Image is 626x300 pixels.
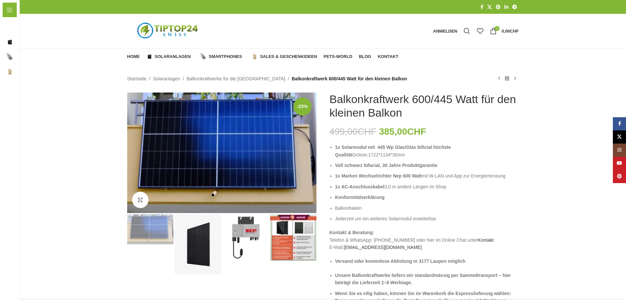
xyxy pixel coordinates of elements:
div: Meine Wunschliste [474,24,487,38]
img: Smartphones [7,54,13,60]
img: Balkonkraftwerk 600/445 Watt für den kleinen Balkon [127,214,174,244]
span: Solaranlagen [155,54,191,59]
a: Home [127,50,140,63]
span: Home [7,21,19,33]
span: Blog [359,54,371,59]
span: CHF [407,126,426,137]
a: Sales & Geschenkideen [252,50,317,63]
img: Solaranlagen [7,39,13,45]
span: Blog [7,95,17,107]
span: 0 [495,26,499,31]
span: Smartphones [16,51,46,63]
strong: Unsere Balkonkraftwerke liefern wir standardmässig per Sammeltransport – hier beträgt die Lieferz... [335,273,511,285]
li: Jederzeit um ein weiteres Solarmodul erweiterbar. [335,215,519,222]
strong: Versand oder kostenlose Abholung in 3177 Laupen möglich [335,259,466,264]
a: Blog [359,50,371,63]
a: Instagram Social Link [613,144,626,157]
li: 3,0 m andere Längen im Shop [335,183,519,190]
b: 1x Marken Wechselrichter Nep 600 Watt [335,173,422,178]
span: Pets-World [7,81,31,93]
a: Kontakt [378,50,399,63]
a: [EMAIL_ADDRESS][DOMAIN_NAME] [344,245,422,250]
b: 1x AC-Anschlusskabel [335,184,384,189]
a: Pinterest Social Link [494,3,502,12]
span: Pets-World [324,54,352,59]
h1: Balkonkraftwerk 600/445 Watt für den kleinen Balkon [330,93,519,120]
strong: Kontakt & Beratung: [330,230,374,235]
span: Kontakt [7,110,24,122]
li: mit W-LAN und App zur Energiemessung [335,172,519,179]
a: LinkedIn Social Link [502,3,510,12]
a: X Social Link [485,3,494,12]
span: Home [127,54,140,59]
img: 1Modul [127,93,316,213]
img: Sales & Geschenkideen [252,54,258,60]
nav: Breadcrumb [127,75,407,82]
a: Smartphones [200,50,245,63]
span: Anmelden [433,29,457,33]
a: 0 0,00CHF [487,24,522,38]
span: Sales & Geschenkideen [16,66,68,78]
b: 1x Solarmodul mit 445 Wp Glas/Glas bificial höchste Qualität [335,145,451,157]
a: Facebook Social Link [478,3,485,12]
a: Nächstes Produkt [511,75,519,83]
strong: 30 Jahre Produktgarantie [382,163,437,168]
a: Pets-World [324,50,352,63]
a: YouTube Social Link [613,157,626,170]
li: Grösse:1722*1134*30mm [335,144,519,158]
a: Suche [460,24,474,38]
img: Balkonkraftwerk für den kleinen Balkon [175,214,221,274]
div: Hauptnavigation [124,50,402,63]
span: CHF [510,29,519,34]
strong: Voll schwarz bifacial, [335,163,381,168]
img: Smartphones [200,54,206,60]
a: Pinterest Social Link [613,170,626,183]
p: Telefon & WhatsApp: [PHONE_NUMBER] oder hier im Online Chat unter E-Mail: [330,229,519,251]
a: Logo der Website [127,28,209,33]
img: Balkonkraftwerk 600/445 Watt für den kleinen Balkon – Bild 3 [222,214,269,261]
a: Startseite [127,75,147,82]
img: Balkonkraftwerk 600/445 Watt für den kleinen Balkon – Bild 4 [270,214,316,261]
span: CHF [358,126,377,137]
a: Solaranlagen [147,50,194,63]
span: Menü [16,6,28,14]
span: Solaranlagen [16,36,45,48]
li: Balkonhaken [335,205,519,212]
img: Sales & Geschenkideen [7,68,13,75]
a: Anmelden [430,24,461,38]
span: -23% [293,97,312,116]
a: X Social Link [613,130,626,144]
bdi: 385,00 [379,126,426,137]
span: Sales & Geschenkideen [260,54,317,59]
a: Vorheriges Produkt [495,75,503,83]
img: Solaranlagen [147,54,152,60]
a: Facebook Social Link [613,117,626,130]
bdi: 0,00 [501,29,519,34]
a: Kontakt [478,237,494,243]
bdi: 499,00 [330,126,377,137]
a: Solaranlagen [153,75,180,82]
span: Smartphones [209,54,242,59]
span: Balkonkraftwerk 600/445 Watt für den kleinen Balkon [292,75,407,82]
b: Konformitätserklärung [335,195,385,200]
span: Kontakt [378,54,399,59]
a: Balkonkraftwerke für die [GEOGRAPHIC_DATA] [187,75,285,82]
a: Telegram Social Link [510,3,519,12]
